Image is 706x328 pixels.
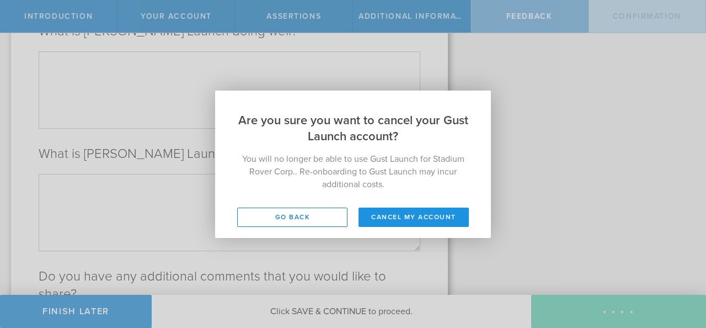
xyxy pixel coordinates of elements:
[237,153,469,191] p: You will no longer be able to use Gust Launch for Stadium Rover Corp.. Re-onboarding to Gust Laun...
[651,242,706,295] iframe: Chat Widget
[237,208,347,227] button: Go back
[215,91,491,145] h2: Are you sure you want to cancel your Gust Launch account?
[359,208,469,227] button: Cancel my account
